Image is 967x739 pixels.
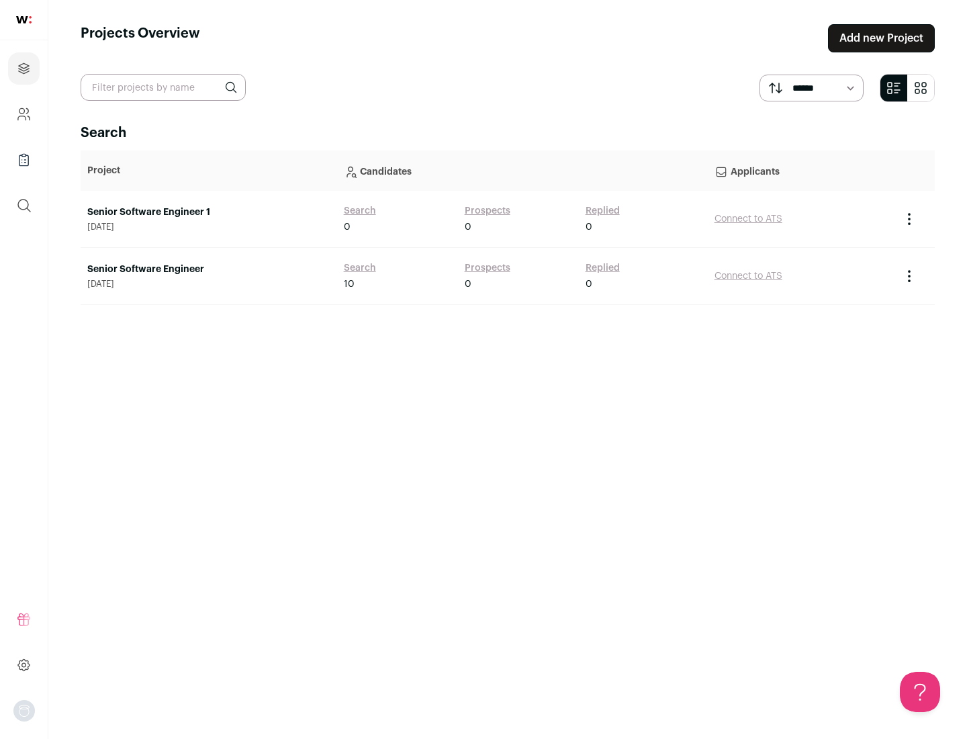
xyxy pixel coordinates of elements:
a: Company Lists [8,144,40,176]
iframe: Help Scout Beacon - Open [900,672,940,712]
span: 0 [465,277,471,291]
a: Add new Project [828,24,935,52]
p: Candidates [344,157,701,184]
a: Search [344,261,376,275]
a: Senior Software Engineer [87,263,330,276]
img: wellfound-shorthand-0d5821cbd27db2630d0214b213865d53afaa358527fdda9d0ea32b1df1b89c2c.svg [16,16,32,24]
span: [DATE] [87,222,330,232]
span: [DATE] [87,279,330,290]
span: 0 [465,220,471,234]
a: Search [344,204,376,218]
p: Project [87,164,330,177]
img: nopic.png [13,700,35,722]
h1: Projects Overview [81,24,200,52]
h2: Search [81,124,935,142]
a: Company and ATS Settings [8,98,40,130]
input: Filter projects by name [81,74,246,101]
a: Prospects [465,261,510,275]
span: 0 [586,277,592,291]
span: 10 [344,277,355,291]
button: Project Actions [901,211,917,227]
a: Replied [586,204,620,218]
p: Applicants [715,157,888,184]
a: Connect to ATS [715,271,782,281]
span: 0 [586,220,592,234]
button: Open dropdown [13,700,35,722]
a: Senior Software Engineer 1 [87,206,330,219]
a: Replied [586,261,620,275]
button: Project Actions [901,268,917,284]
span: 0 [344,220,351,234]
a: Connect to ATS [715,214,782,224]
a: Projects [8,52,40,85]
a: Prospects [465,204,510,218]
